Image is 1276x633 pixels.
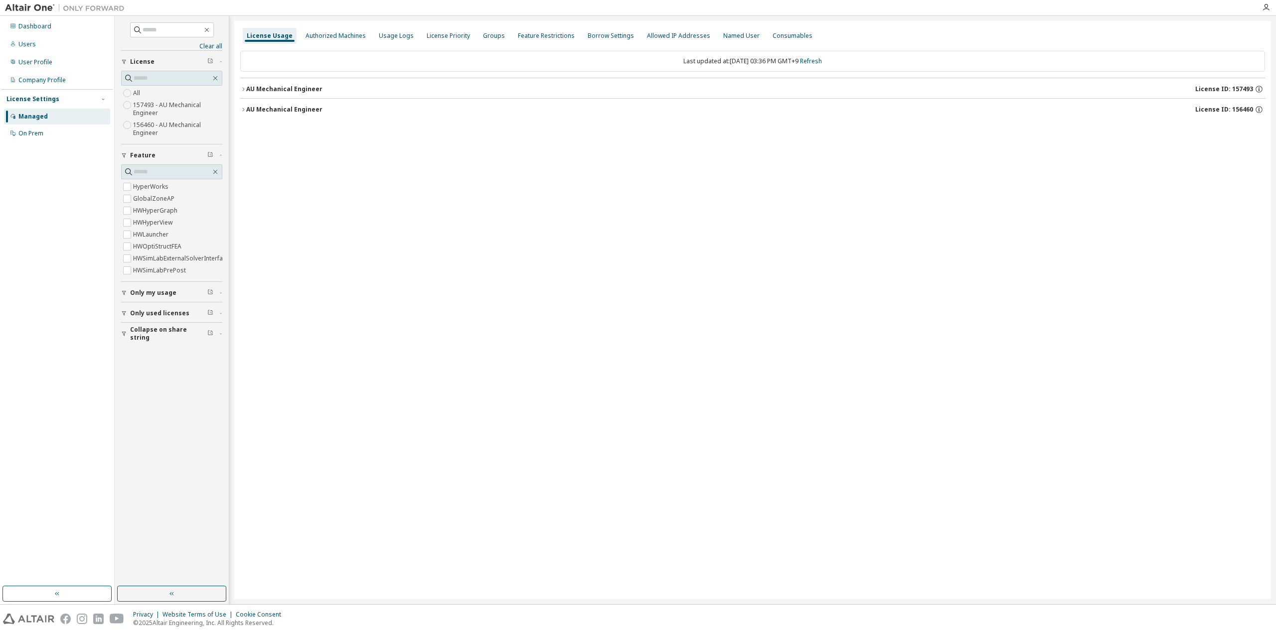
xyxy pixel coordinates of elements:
[110,614,124,624] img: youtube.svg
[77,614,87,624] img: instagram.svg
[133,119,222,139] label: 156460 - AU Mechanical Engineer
[133,217,174,229] label: HWHyperView
[18,129,43,137] div: On Prem
[121,323,222,345] button: Collapse on share string
[130,289,176,297] span: Only my usage
[93,614,104,624] img: linkedin.svg
[162,611,236,619] div: Website Terms of Use
[800,57,822,65] a: Refresh
[240,51,1265,72] div: Last updated at: [DATE] 03:36 PM GMT+9
[247,32,293,40] div: License Usage
[588,32,634,40] div: Borrow Settings
[518,32,575,40] div: Feature Restrictions
[133,229,170,241] label: HWLauncher
[133,205,179,217] label: HWHyperGraph
[306,32,366,40] div: Authorized Machines
[647,32,710,40] div: Allowed IP Addresses
[130,58,155,66] span: License
[133,87,142,99] label: All
[18,113,48,121] div: Managed
[240,99,1265,121] button: AU Mechanical EngineerLicense ID: 156460
[133,99,222,119] label: 157493 - AU Mechanical Engineer
[246,106,322,114] div: AU Mechanical Engineer
[6,95,59,103] div: License Settings
[121,42,222,50] a: Clear all
[121,144,222,166] button: Feature
[133,193,176,205] label: GlobalZoneAP
[18,40,36,48] div: Users
[133,619,287,627] p: © 2025 Altair Engineering, Inc. All Rights Reserved.
[133,253,231,264] label: HWSimLabExternalSolverInterface
[130,151,156,159] span: Feature
[3,614,54,624] img: altair_logo.svg
[18,76,66,84] div: Company Profile
[121,51,222,73] button: License
[427,32,470,40] div: License Priority
[130,326,207,342] span: Collapse on share string
[133,264,188,276] label: HWSimLabPrePost
[130,309,189,317] span: Only used licenses
[60,614,71,624] img: facebook.svg
[207,289,213,297] span: Clear filter
[207,309,213,317] span: Clear filter
[1195,85,1253,93] span: License ID: 157493
[240,78,1265,100] button: AU Mechanical EngineerLicense ID: 157493
[18,58,52,66] div: User Profile
[133,611,162,619] div: Privacy
[133,181,170,193] label: HyperWorks
[246,85,322,93] div: AU Mechanical Engineer
[18,22,51,30] div: Dashboard
[236,611,287,619] div: Cookie Consent
[207,151,213,159] span: Clear filter
[121,282,222,304] button: Only my usage
[483,32,505,40] div: Groups
[723,32,760,40] div: Named User
[773,32,812,40] div: Consumables
[5,3,130,13] img: Altair One
[133,241,183,253] label: HWOptiStructFEA
[379,32,414,40] div: Usage Logs
[207,58,213,66] span: Clear filter
[121,302,222,324] button: Only used licenses
[1195,106,1253,114] span: License ID: 156460
[207,330,213,338] span: Clear filter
